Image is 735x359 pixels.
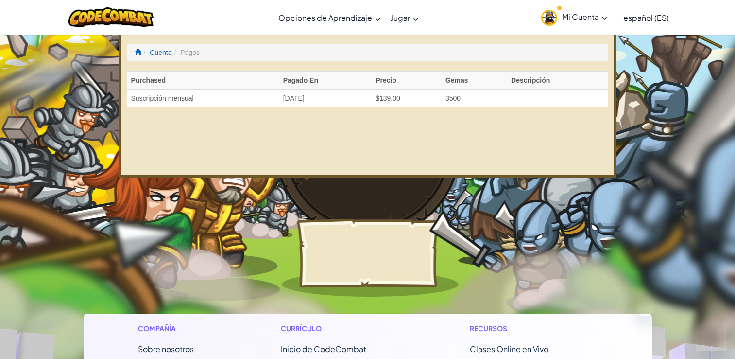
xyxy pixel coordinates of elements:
a: Sobre nosotros [138,344,194,354]
a: Jugar [386,4,424,31]
th: Descripción [507,72,608,90]
h1: Compañía [138,323,219,334]
a: Clases Online en Vivo [470,344,548,354]
span: Opciones de Aprendizaje [278,13,372,23]
th: Purchased [127,72,279,90]
td: Suscripción mensual [127,90,279,108]
td: $139.00 [372,90,442,108]
a: español (ES) [618,4,674,31]
h1: Currículo [281,323,409,334]
td: 3500 [442,90,507,108]
td: [DATE] [279,90,372,108]
iframe: Cerrar mensaje [636,297,655,316]
iframe: Botón para iniciar la ventana de mensajería [696,320,727,351]
span: español (ES) [623,13,669,23]
a: Opciones de Aprendizaje [273,4,386,31]
img: CodeCombat logo [68,7,154,27]
a: Mi Cuenta [536,2,613,33]
th: Gemas [442,72,507,90]
span: Inicio de CodeCombat [281,344,366,354]
img: avatar [541,10,557,26]
li: Pagos [171,48,199,57]
span: Jugar [391,13,410,23]
th: Pagado En [279,72,372,90]
span: Mi Cuenta [562,12,608,22]
a: Cuenta [150,49,171,56]
h1: Recursos [470,323,598,334]
th: Precio [372,72,442,90]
